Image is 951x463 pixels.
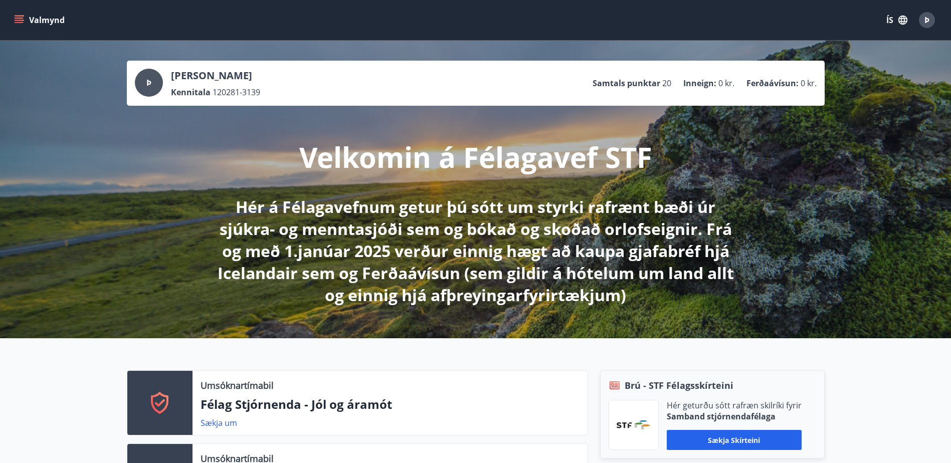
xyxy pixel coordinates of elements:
p: Hér á Félagavefnum getur þú sótt um styrki rafrænt bæði úr sjúkra- og menntasjóði sem og bókað og... [211,196,740,306]
p: [PERSON_NAME] [171,69,260,83]
p: Félag Stjórnenda - Jól og áramót [201,396,580,413]
p: Umsóknartímabil [201,379,274,392]
button: ÍS [881,11,913,29]
p: Inneign : [683,78,716,89]
span: Þ [924,15,929,26]
p: Hér geturðu sótt rafræn skilríki fyrir [667,400,802,411]
p: Ferðaávísun : [746,78,799,89]
button: menu [12,11,69,29]
p: Velkomin á Félagavef STF [299,138,652,176]
p: Samband stjórnendafélaga [667,411,802,422]
button: Þ [915,8,939,32]
span: 0 kr. [801,78,817,89]
span: 20 [662,78,671,89]
a: Sækja um [201,417,237,428]
p: Samtals punktar [593,78,660,89]
span: 120281-3139 [213,87,260,98]
span: Þ [146,77,151,88]
span: 0 kr. [718,78,734,89]
img: vjCaq2fThgY3EUYqSgpjEiBg6WP39ov69hlhuPVN.png [617,420,651,429]
span: Brú - STF Félagsskírteini [625,379,733,392]
p: Kennitala [171,87,211,98]
button: Sækja skírteini [667,430,802,450]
